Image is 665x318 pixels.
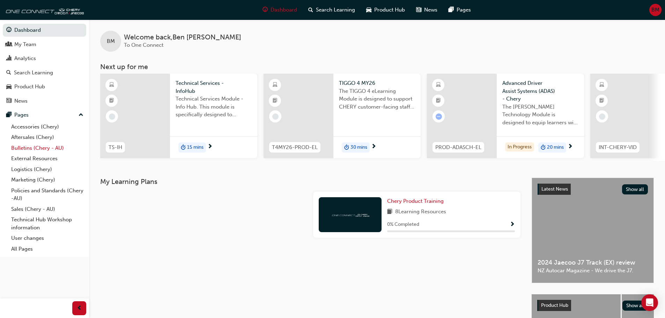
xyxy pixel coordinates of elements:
[361,3,411,17] a: car-iconProduct Hub
[395,208,446,216] span: 8 Learning Resources
[272,113,279,120] span: learningRecordVerb_NONE-icon
[3,22,86,109] button: DashboardMy TeamAnalyticsSearch LearningProduct HubNews
[427,74,584,158] a: PROD-ADASCH-ELAdvanced Driver Assist Systems (ADAS) - CheryThe [PERSON_NAME] Technology Module is...
[510,220,515,229] button: Show Progress
[272,143,318,151] span: T4MY26-PROD-EL
[387,198,444,204] span: Chery Product Training
[6,42,12,48] span: people-icon
[89,63,665,71] h3: Next up for me
[77,304,82,313] span: prev-icon
[547,143,564,151] span: 20 mins
[6,84,12,90] span: car-icon
[79,111,83,120] span: up-icon
[273,96,278,105] span: booktick-icon
[14,111,29,119] div: Pages
[14,40,36,49] div: My Team
[100,178,520,186] h3: My Learning Plans
[14,54,36,62] div: Analytics
[651,6,659,14] span: BM
[107,37,115,45] span: BM
[344,143,349,152] span: duration-icon
[308,6,313,14] span: search-icon
[505,142,534,152] div: In Progress
[622,184,648,194] button: Show all
[449,6,454,14] span: pages-icon
[541,302,568,308] span: Product Hub
[3,95,86,108] a: News
[3,109,86,121] button: Pages
[457,6,471,14] span: Pages
[14,83,45,91] div: Product Hub
[8,233,86,244] a: User changes
[416,6,421,14] span: news-icon
[599,113,605,120] span: learningRecordVerb_NONE-icon
[510,222,515,228] span: Show Progress
[411,3,443,17] a: news-iconNews
[8,244,86,254] a: All Pages
[176,79,252,95] span: Technical Services - InfoHub
[387,197,446,205] a: Chery Product Training
[8,153,86,164] a: External Resources
[649,4,662,16] button: BM
[187,143,204,151] span: 15 mins
[8,121,86,132] a: Accessories (Chery)
[599,143,637,151] span: INT-CHERY-VID
[387,208,392,216] span: book-icon
[350,143,367,151] span: 30 mins
[109,113,115,120] span: learningRecordVerb_NONE-icon
[424,6,437,14] span: News
[3,52,86,65] a: Analytics
[502,79,578,103] span: Advanced Driver Assist Systems (ADAS) - Chery
[374,6,405,14] span: Product Hub
[538,267,648,275] span: NZ Autocar Magazine - We drive the J7.
[273,81,278,90] span: learningResourceType_ELEARNING-icon
[387,221,419,229] span: 0 % Completed
[263,6,268,14] span: guage-icon
[8,204,86,215] a: Sales (Chery - AU)
[371,144,376,150] span: next-icon
[622,301,649,311] button: Show all
[599,81,604,90] span: learningResourceType_ELEARNING-icon
[14,97,28,105] div: News
[641,294,658,311] div: Open Intercom Messenger
[124,42,163,48] span: To One Connect
[271,6,297,14] span: Dashboard
[599,96,604,105] span: booktick-icon
[124,34,241,42] span: Welcome back , Ben [PERSON_NAME]
[538,184,648,195] a: Latest NewsShow all
[331,211,369,218] img: oneconnect
[6,98,12,104] span: news-icon
[8,175,86,185] a: Marketing (Chery)
[436,113,442,120] span: learningRecordVerb_ATTEMPT-icon
[14,69,53,77] div: Search Learning
[316,6,355,14] span: Search Learning
[181,143,186,152] span: duration-icon
[109,96,114,105] span: booktick-icon
[339,79,415,87] span: TIGGO 4 MY26
[100,74,257,158] a: TS-IHTechnical Services - InfoHubTechnical Services Module - Info Hub. This module is specificall...
[8,143,86,154] a: Bulletins (Chery - AU)
[6,70,11,76] span: search-icon
[8,185,86,204] a: Policies and Standards (Chery -AU)
[538,259,648,267] span: 2024 Jaecoo J7 Track (EX) review
[537,300,648,311] a: Product HubShow all
[3,3,84,17] img: oneconnect
[568,144,573,150] span: next-icon
[3,66,86,79] a: Search Learning
[436,96,441,105] span: booktick-icon
[435,143,481,151] span: PROD-ADASCH-EL
[6,112,12,118] span: pages-icon
[257,3,303,17] a: guage-iconDashboard
[303,3,361,17] a: search-iconSearch Learning
[6,27,12,34] span: guage-icon
[3,38,86,51] a: My Team
[541,186,568,192] span: Latest News
[109,81,114,90] span: learningResourceType_ELEARNING-icon
[3,80,86,93] a: Product Hub
[264,74,421,158] a: T4MY26-PROD-ELTIGGO 4 MY26The TIGGO 4 eLearning Module is designed to support CHERY customer-faci...
[8,214,86,233] a: Technical Hub Workshop information
[8,164,86,175] a: Logistics (Chery)
[541,143,546,152] span: duration-icon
